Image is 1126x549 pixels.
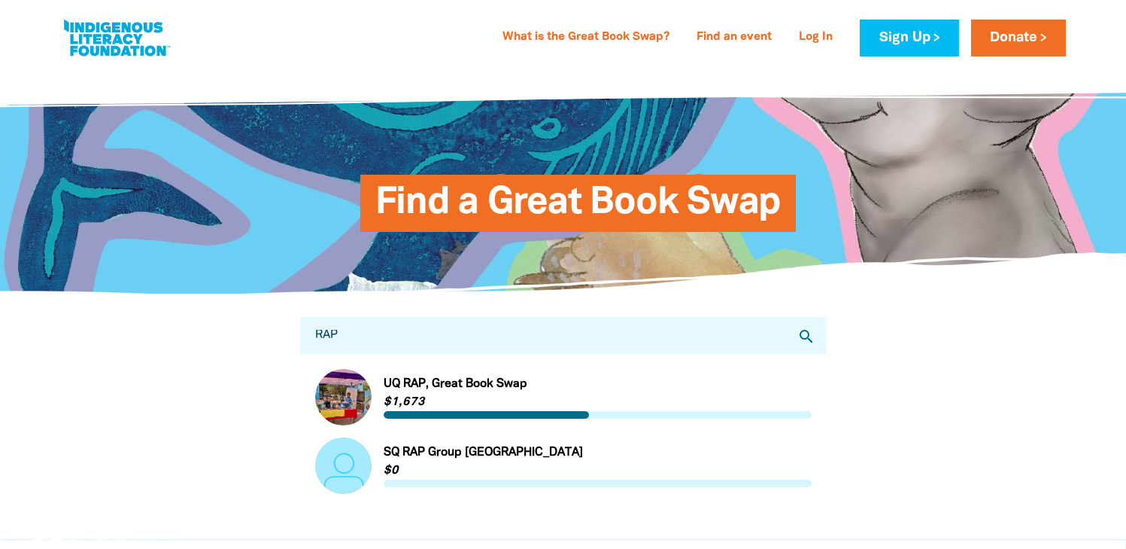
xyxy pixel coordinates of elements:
a: Donate [971,20,1066,56]
a: Find an event [687,26,781,50]
div: Paginated content [315,369,812,494]
a: Log In [790,26,842,50]
a: What is the Great Book Swap? [493,26,678,50]
a: Sign Up [860,20,958,56]
i: search [797,328,815,346]
span: Find a Great Book Swap [375,186,782,232]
